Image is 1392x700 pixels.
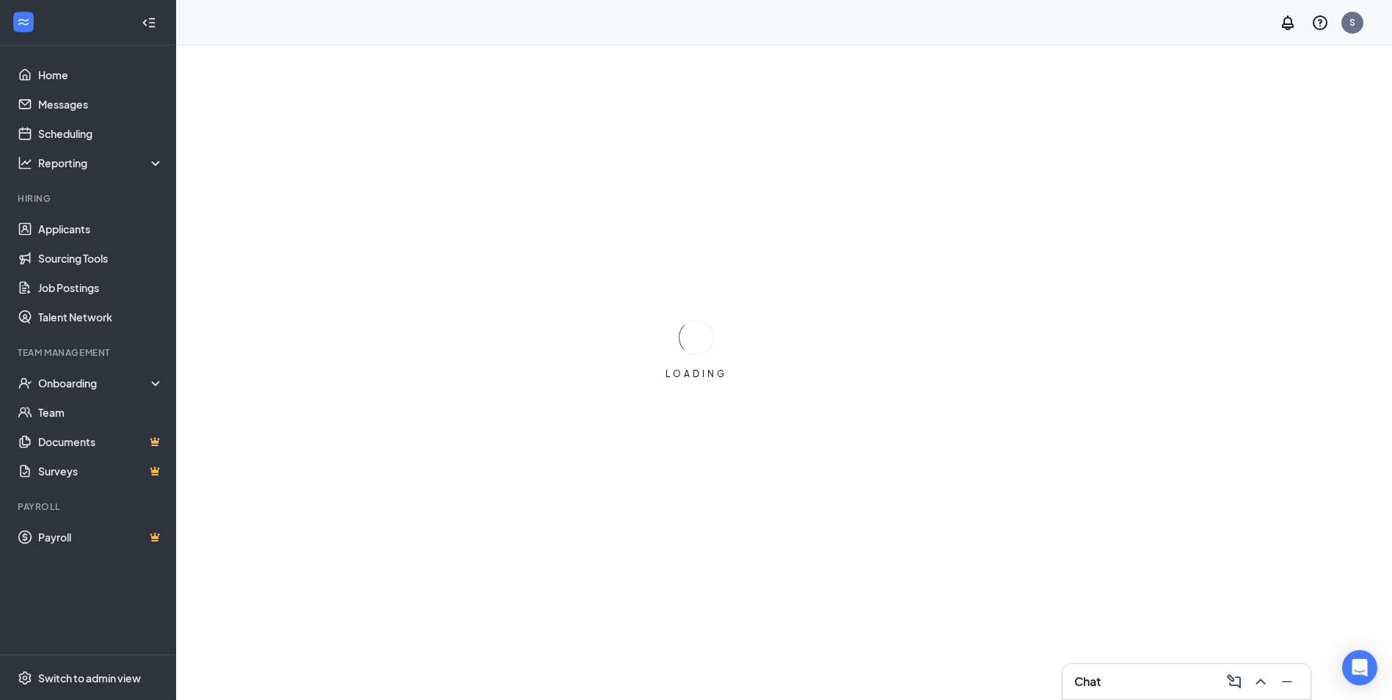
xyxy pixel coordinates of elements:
svg: ChevronUp [1252,673,1269,690]
svg: Analysis [18,156,32,170]
a: Team [38,398,164,427]
div: Open Intercom Messenger [1342,650,1377,685]
svg: Minimize [1278,673,1296,690]
div: S [1349,16,1355,29]
svg: Settings [18,671,32,685]
svg: Collapse [142,15,156,30]
button: ChevronUp [1249,670,1272,693]
div: Payroll [18,500,161,513]
div: Reporting [38,156,164,170]
a: PayrollCrown [38,522,164,552]
svg: ComposeMessage [1225,673,1243,690]
a: DocumentsCrown [38,427,164,456]
a: Scheduling [38,119,164,148]
svg: Notifications [1279,14,1297,32]
svg: QuestionInfo [1311,14,1329,32]
a: Home [38,60,164,90]
svg: WorkstreamLogo [16,15,31,29]
div: Onboarding [38,376,151,390]
div: Hiring [18,192,161,205]
a: SurveysCrown [38,456,164,486]
svg: UserCheck [18,376,32,390]
a: Sourcing Tools [38,244,164,273]
h3: Chat [1074,674,1101,690]
div: LOADING [660,368,733,380]
div: Switch to admin view [38,671,141,685]
button: ComposeMessage [1222,670,1246,693]
div: Team Management [18,346,161,359]
a: Applicants [38,214,164,244]
a: Messages [38,90,164,119]
a: Job Postings [38,273,164,302]
button: Minimize [1275,670,1299,693]
a: Talent Network [38,302,164,332]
